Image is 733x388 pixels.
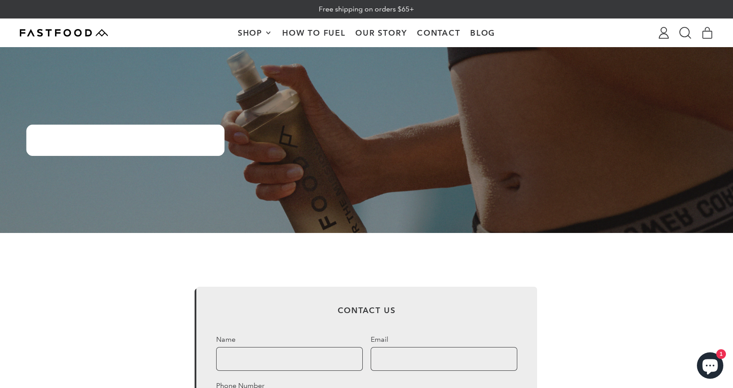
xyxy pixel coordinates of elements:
[20,29,108,37] img: Fastfood
[232,19,277,47] button: Shop
[238,29,265,37] span: Shop
[694,352,726,381] inbox-online-store-chat: Shopify online store chat
[465,19,501,47] a: Blog
[412,19,465,47] a: Contact
[216,307,517,314] h1: Contact Us
[216,334,363,345] label: Name
[371,334,517,345] label: Email
[277,19,350,47] a: How To Fuel
[350,19,412,47] a: Our Story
